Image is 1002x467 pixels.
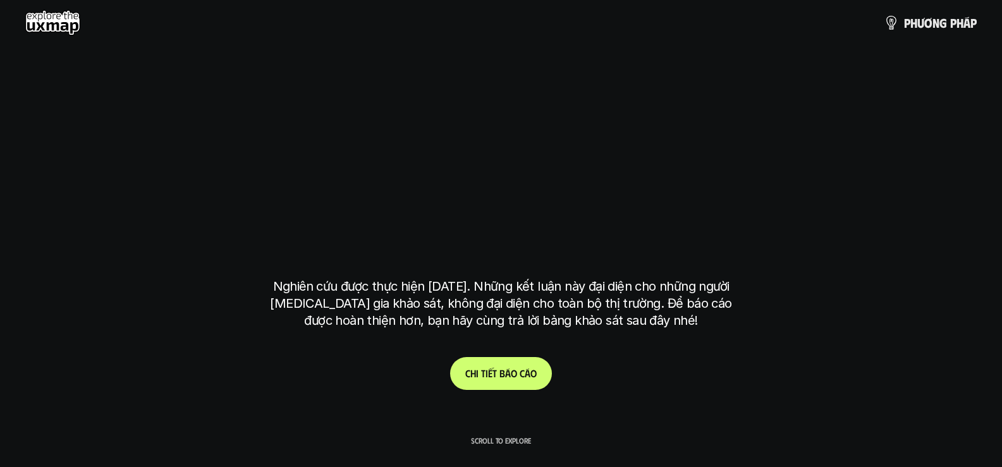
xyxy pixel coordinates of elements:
[471,436,531,445] p: Scroll to explore
[450,357,552,390] a: Chitiếtbáocáo
[511,367,517,379] span: o
[476,367,479,379] span: i
[486,367,488,379] span: i
[276,212,726,265] h1: tại [GEOGRAPHIC_DATA]
[530,367,537,379] span: o
[950,16,956,30] span: p
[904,16,910,30] span: p
[520,367,525,379] span: c
[932,16,939,30] span: n
[271,112,732,166] h1: phạm vi công việc của
[917,16,924,30] span: ư
[505,367,511,379] span: á
[910,16,917,30] span: h
[264,278,738,329] p: Nghiên cứu được thực hiện [DATE]. Những kết luận này đại diện cho những người [MEDICAL_DATA] gia ...
[488,367,492,379] span: ế
[956,16,963,30] span: h
[458,81,554,95] h6: Kết quả nghiên cứu
[481,367,486,379] span: t
[963,16,970,30] span: á
[924,16,932,30] span: ơ
[499,367,505,379] span: b
[525,367,530,379] span: á
[970,16,977,30] span: p
[492,367,497,379] span: t
[939,16,947,30] span: g
[470,367,476,379] span: h
[465,367,470,379] span: C
[884,10,977,35] a: phươngpháp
